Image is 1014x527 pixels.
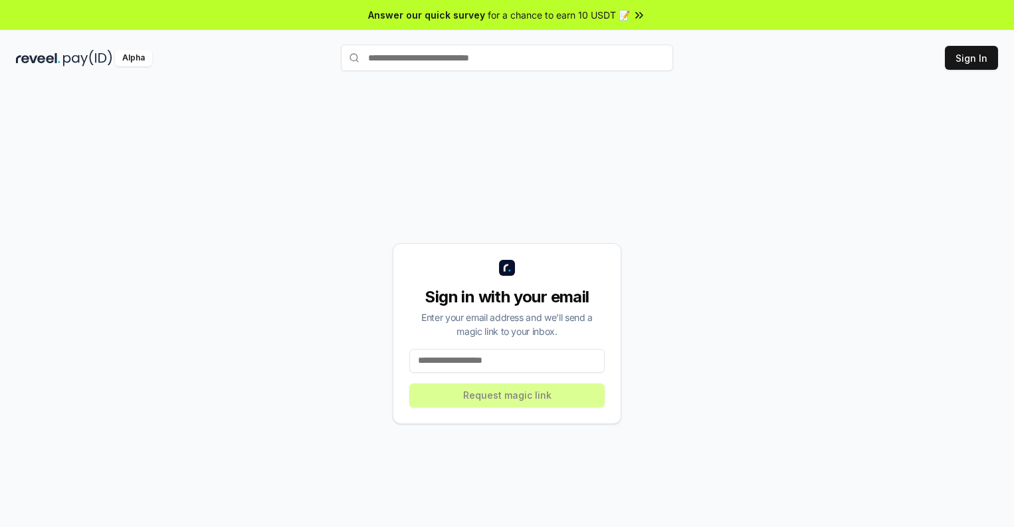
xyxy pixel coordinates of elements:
[368,8,485,22] span: Answer our quick survey
[488,8,630,22] span: for a chance to earn 10 USDT 📝
[16,50,60,66] img: reveel_dark
[499,260,515,276] img: logo_small
[115,50,152,66] div: Alpha
[409,286,605,308] div: Sign in with your email
[409,310,605,338] div: Enter your email address and we’ll send a magic link to your inbox.
[63,50,112,66] img: pay_id
[945,46,998,70] button: Sign In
